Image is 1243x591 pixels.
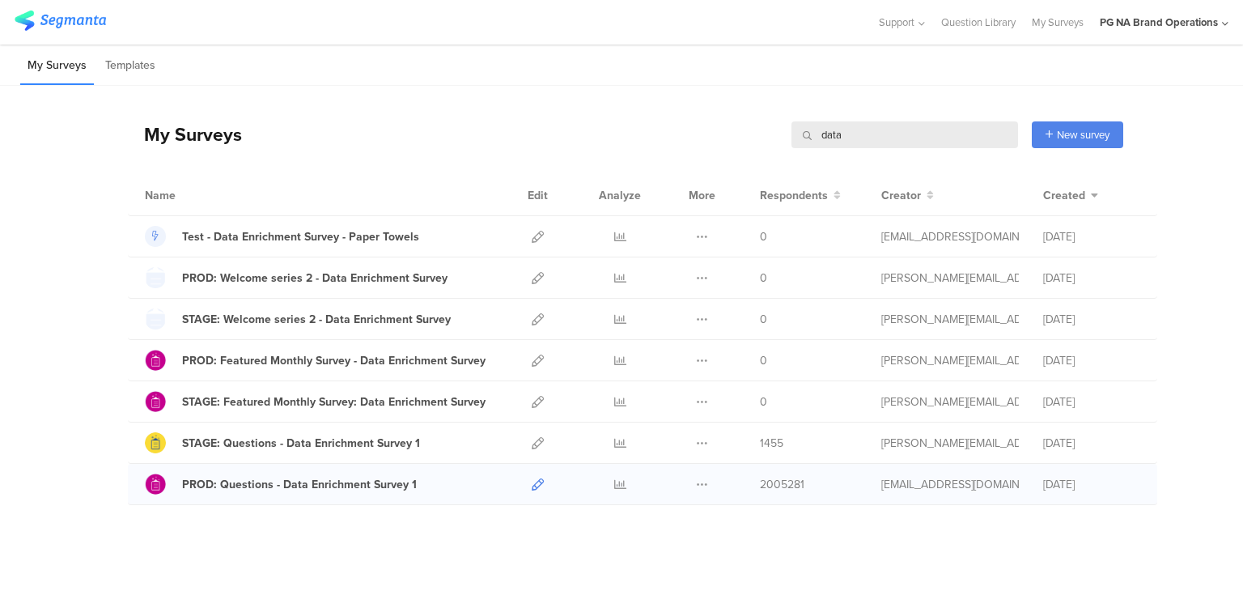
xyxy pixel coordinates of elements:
div: STAGE: Featured Monthly Survey: Data Enrichment Survey [182,393,486,410]
span: 0 [760,228,767,245]
div: ramkumar.raman@mindtree.com [881,393,1019,410]
a: PROD: Questions - Data Enrichment Survey 1 [145,474,417,495]
a: STAGE: Welcome series 2 - Data Enrichment Survey [145,308,451,330]
div: [DATE] [1043,393,1140,410]
span: Support [879,15,914,30]
img: segmanta logo [15,11,106,31]
a: STAGE: Questions - Data Enrichment Survey 1 [145,432,420,453]
a: PROD: Featured Monthly Survey - Data Enrichment Survey [145,350,486,371]
button: Creator [881,187,934,204]
div: STAGE: Questions - Data Enrichment Survey 1 [182,435,420,452]
div: PROD: Questions - Data Enrichment Survey 1 [182,476,417,493]
div: More [685,175,719,215]
span: 0 [760,393,767,410]
div: Test - Data Enrichment Survey - Paper Towels [182,228,419,245]
div: Analyze [596,175,644,215]
div: ramkumar.raman@mindtree.com [881,270,1019,287]
li: Templates [98,47,163,85]
input: Survey Name, Creator... [791,121,1018,148]
div: My Surveys [128,121,242,148]
div: [DATE] [1043,270,1140,287]
a: PROD: Welcome series 2 - Data Enrichment Survey [145,267,448,288]
button: Respondents [760,187,841,204]
div: PG NA Brand Operations [1100,15,1218,30]
span: 0 [760,352,767,369]
div: [DATE] [1043,476,1140,493]
div: Name [145,187,242,204]
span: 2005281 [760,476,804,493]
span: New survey [1057,127,1109,142]
div: ramkumar.raman@mindtree.com [881,352,1019,369]
div: gallup.r@pg.com [881,228,1019,245]
div: STAGE: Welcome series 2 - Data Enrichment Survey [182,311,451,328]
span: 0 [760,270,767,287]
span: 0 [760,311,767,328]
div: [DATE] [1043,311,1140,328]
div: ramkumar.raman@mindtree.com [881,311,1019,328]
div: [DATE] [1043,435,1140,452]
span: Creator [881,187,921,204]
button: Created [1043,187,1098,204]
div: PROD: Featured Monthly Survey - Data Enrichment Survey [182,352,486,369]
span: Respondents [760,187,828,204]
div: jb@segmanta.com [881,476,1019,493]
a: STAGE: Featured Monthly Survey: Data Enrichment Survey [145,391,486,412]
div: Edit [520,175,555,215]
span: 1455 [760,435,783,452]
a: Test - Data Enrichment Survey - Paper Towels [145,226,419,247]
span: Created [1043,187,1085,204]
li: My Surveys [20,47,94,85]
div: ramkumar.raman@mindtree.com [881,435,1019,452]
div: PROD: Welcome series 2 - Data Enrichment Survey [182,270,448,287]
div: [DATE] [1043,228,1140,245]
div: [DATE] [1043,352,1140,369]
